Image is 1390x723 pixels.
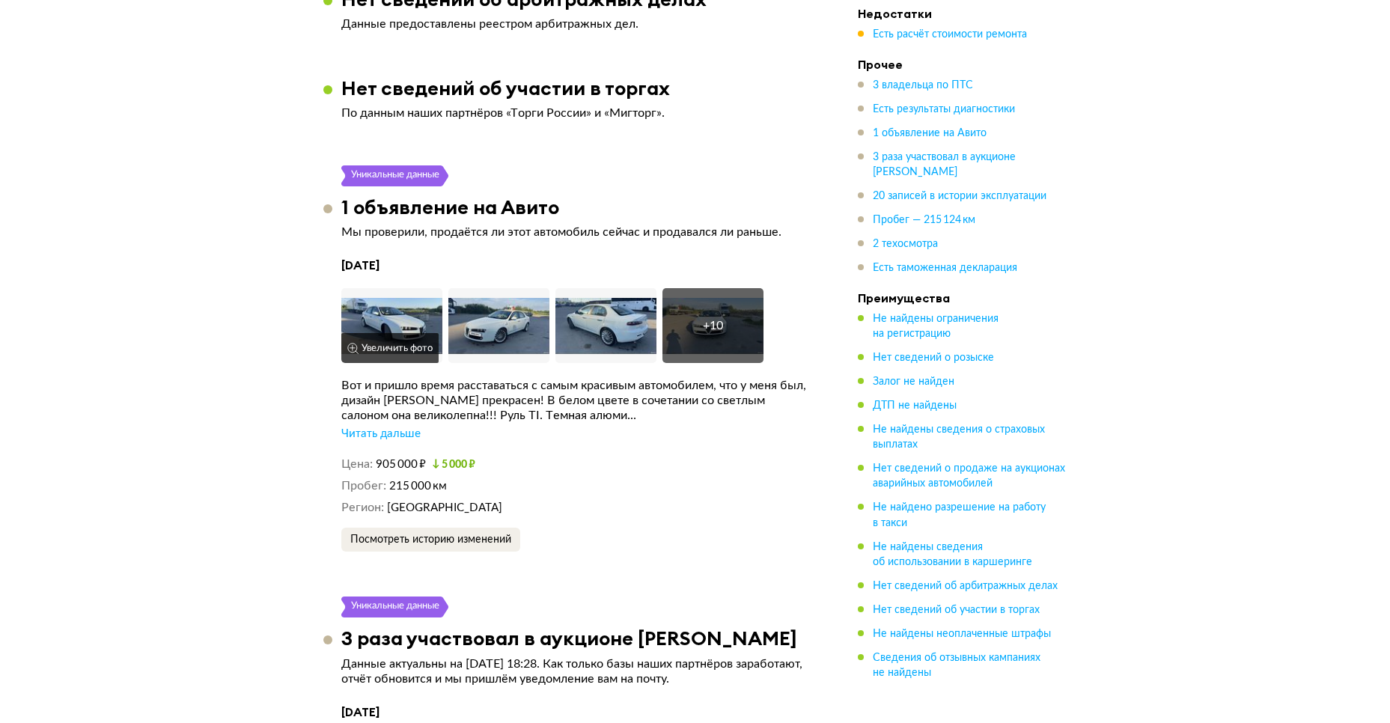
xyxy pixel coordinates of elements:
[341,500,384,516] dt: Регион
[873,128,987,138] span: 1 объявление на Авито
[350,597,440,617] div: Уникальные данные
[341,195,559,219] h3: 1 объявление на Авито
[387,502,502,513] span: [GEOGRAPHIC_DATA]
[350,534,511,545] span: Посмотреть историю изменений
[873,628,1051,638] span: Не найдены неоплаченные штрафы
[703,318,723,333] div: + 10
[341,528,520,552] button: Посмотреть историю изменений
[858,6,1067,21] h4: Недостатки
[341,427,421,442] div: Читать дальше
[341,76,670,100] h3: Нет сведений об участии в торгах
[873,80,973,91] span: 3 владельца по ПТС
[873,152,1016,177] span: 3 раза участвовал в аукционе [PERSON_NAME]
[873,314,999,339] span: Не найдены ограничения на регистрацию
[873,400,957,411] span: ДТП не найдены
[350,165,440,186] div: Уникальные данные
[341,257,813,273] h4: [DATE]
[341,288,442,363] img: Car Photo
[873,353,994,363] span: Нет сведений о розыске
[341,626,797,650] h3: 3 раза участвовал в аукционе [PERSON_NAME]
[873,652,1040,677] span: Сведения об отзывных кампаниях не найдены
[448,288,549,363] img: Car Photo
[341,378,813,423] div: Вот и пришло время расставаться с самым красивым автомобилем, что у меня был, дизайн [PERSON_NAME...
[873,104,1015,115] span: Есть результаты диагностики
[376,459,426,470] span: 905 000 ₽
[873,580,1058,591] span: Нет сведений об арбитражных делах
[858,57,1067,72] h4: Прочее
[432,460,475,470] small: 5 000 ₽
[341,457,373,472] dt: Цена
[341,656,813,686] p: Данные актуальны на [DATE] 18:28. Как только базы наших партнёров заработают, отчёт обновится и м...
[873,263,1017,273] span: Есть таможенная декларация
[858,290,1067,305] h4: Преимущества
[873,604,1040,614] span: Нет сведений об участии в торгах
[873,463,1065,489] span: Нет сведений о продаже на аукционах аварийных автомобилей
[341,478,386,494] dt: Пробег
[873,424,1045,450] span: Не найдены сведения о страховых выплатах
[873,376,954,387] span: Залог не найден
[873,541,1032,567] span: Не найдены сведения об использовании в каршеринге
[873,502,1046,528] span: Не найдено разрешение на работу в такси
[873,29,1027,40] span: Есть расчёт стоимости ремонта
[555,288,656,363] img: Car Photo
[341,106,813,120] p: По данным наших партнёров «Торги России» и «Мигторг».
[389,481,447,492] span: 215 000 км
[873,191,1046,201] span: 20 записей в истории эксплуатации
[341,704,813,720] h4: [DATE]
[341,16,813,31] p: Данные предоставлены реестром арбитражных дел.
[873,215,975,225] span: Пробег — 215 124 км
[341,333,439,363] button: Увеличить фото
[341,225,813,240] p: Мы проверили, продаётся ли этот автомобиль сейчас и продавался ли раньше.
[873,239,938,249] span: 2 техосмотра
